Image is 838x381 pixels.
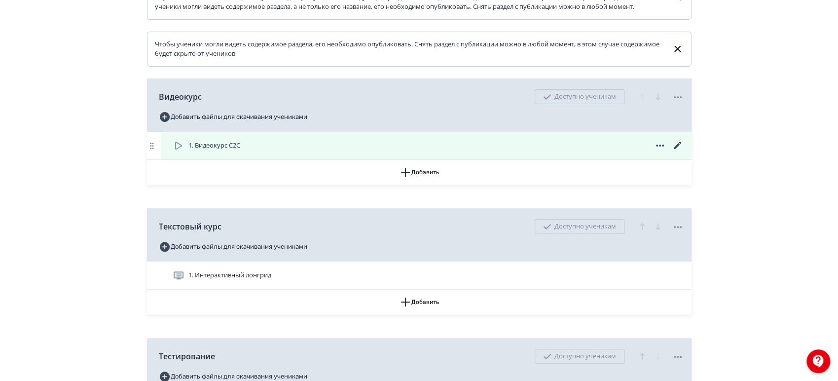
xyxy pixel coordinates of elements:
[188,270,271,280] span: 1. Интерактивный лонгрид
[535,219,624,234] div: Доступно ученикам
[147,160,692,185] button: Добавить
[188,141,240,151] span: 1. Видеокурс C2C
[159,350,215,362] span: Тестирование
[535,89,624,104] div: Доступно ученикам
[159,91,202,103] span: Видеокурс
[159,109,307,125] button: Добавить файлы для скачивания учениками
[147,290,692,314] button: Добавить
[155,39,664,59] div: Чтобы ученики могли видеть содержимое раздела, его необходимо опубликовать. Снять раздел с публик...
[147,132,692,160] div: 1. Видеокурс C2C
[147,262,692,290] div: 1. Интерактивный лонгрид
[535,349,624,364] div: Доступно ученикам
[159,239,307,255] button: Добавить файлы для скачивания учениками
[159,221,221,232] span: Текстовый курс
